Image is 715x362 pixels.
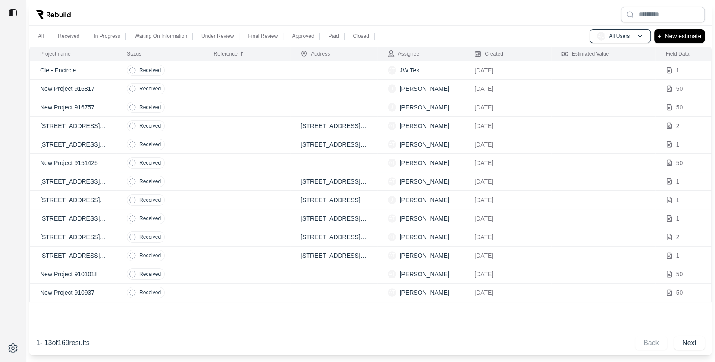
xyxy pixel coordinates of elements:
[139,104,161,111] p: Received
[388,270,396,278] span: AT
[597,32,605,41] span: AU
[201,33,234,40] p: Under Review
[666,50,690,57] div: Field Data
[676,84,683,93] p: 50
[676,122,680,130] p: 2
[388,233,396,241] span: AT
[609,33,630,40] p: All Users
[676,270,683,278] p: 50
[139,234,161,240] p: Received
[590,29,651,43] button: AUAll Users
[388,196,396,204] span: J
[388,84,396,93] span: J
[139,178,161,185] p: Received
[676,103,683,112] p: 50
[400,214,449,223] p: [PERSON_NAME]
[658,31,661,41] p: +
[36,338,90,348] p: 1 - 13 of 169 results
[388,50,419,57] div: Assignee
[474,140,541,149] p: [DATE]
[290,191,377,209] td: [STREET_ADDRESS]
[292,33,314,40] p: Approved
[40,103,106,112] p: New Project 916757
[388,251,396,260] span: AT
[676,288,683,297] p: 50
[561,50,609,57] div: Estimated Value
[290,228,377,247] td: [STREET_ADDRESS][US_STATE]
[139,85,161,92] p: Received
[474,251,541,260] p: [DATE]
[139,67,161,74] p: Received
[474,50,503,57] div: Created
[328,33,339,40] p: Paid
[400,288,449,297] p: [PERSON_NAME]
[38,33,44,40] p: All
[474,196,541,204] p: [DATE]
[400,103,449,112] p: [PERSON_NAME]
[40,50,71,57] div: Project name
[676,233,680,241] p: 2
[676,196,680,204] p: 1
[139,271,161,278] p: Received
[474,84,541,93] p: [DATE]
[674,336,705,350] button: Next
[474,233,541,241] p: [DATE]
[474,177,541,186] p: [DATE]
[474,288,541,297] p: [DATE]
[388,140,396,149] span: AT
[388,66,396,75] span: JT
[94,33,120,40] p: In Progress
[400,270,449,278] p: [PERSON_NAME]
[40,177,106,186] p: [STREET_ADDRESS][US_STATE][US_STATE].
[135,33,187,40] p: Waiting On Information
[676,177,680,186] p: 1
[40,196,106,204] p: [STREET_ADDRESS].
[388,122,396,130] span: AT
[290,135,377,154] td: [STREET_ADDRESS][US_STATE]
[474,214,541,223] p: [DATE]
[400,251,449,260] p: [PERSON_NAME]
[139,141,161,148] p: Received
[40,122,106,130] p: [STREET_ADDRESS][US_STATE][US_STATE]. - Recon
[400,233,449,241] p: [PERSON_NAME]
[301,50,330,57] div: Address
[676,159,683,167] p: 50
[139,122,161,129] p: Received
[139,215,161,222] p: Received
[214,50,238,57] div: Reference
[388,288,396,297] span: AT
[139,289,161,296] p: Received
[36,10,71,19] img: Rebuild
[353,33,369,40] p: Closed
[40,214,106,223] p: [STREET_ADDRESS][US_STATE][US_STATE].
[474,122,541,130] p: [DATE]
[290,247,377,265] td: [STREET_ADDRESS][US_STATE]
[40,84,106,93] p: New Project 916817
[139,159,161,166] p: Received
[388,177,396,186] span: AT
[400,140,449,149] p: [PERSON_NAME]
[388,103,396,112] span: J
[58,33,79,40] p: Received
[676,251,680,260] p: 1
[654,29,705,43] button: +New estimate
[40,140,106,149] p: [STREET_ADDRESS][US_STATE][US_STATE].
[474,103,541,112] p: [DATE]
[400,177,449,186] p: [PERSON_NAME]
[40,270,106,278] p: New Project 9101018
[400,84,449,93] p: [PERSON_NAME]
[127,50,141,57] div: Status
[388,159,396,167] span: AT
[474,159,541,167] p: [DATE]
[665,31,701,41] p: New estimate
[474,66,541,75] p: [DATE]
[388,214,396,223] span: AT
[400,122,449,130] p: [PERSON_NAME]
[400,196,449,204] p: [PERSON_NAME]
[40,233,106,241] p: [STREET_ADDRESS][US_STATE][US_STATE]. - Recon
[40,66,106,75] p: Cle - Encircle
[290,117,377,135] td: [STREET_ADDRESS][US_STATE]
[40,288,106,297] p: New Project 910937
[676,140,680,149] p: 1
[248,33,278,40] p: Final Review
